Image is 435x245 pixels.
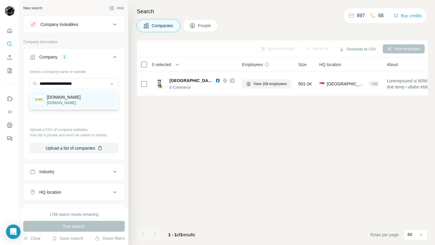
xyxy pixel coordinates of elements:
div: Company [39,54,57,60]
button: Clear [23,235,40,241]
p: [DOMAIN_NAME] [47,100,81,106]
p: 897 [357,12,365,19]
span: 0 selected [152,62,171,68]
button: My lists [5,65,14,76]
button: Quick start [5,25,14,36]
div: + 10 [369,81,379,87]
button: Use Surfe on LinkedIn [5,93,14,104]
p: Your list is private and won't be saved or shared. [30,132,118,138]
button: Upload a list of companies [30,143,118,154]
span: View 168 employees [253,81,287,87]
div: 1788 search results remaining [50,212,98,217]
span: Companies [152,23,174,29]
p: Upload a CSV of company websites. [30,127,118,132]
span: results [168,232,195,237]
img: LinkedIn logo [215,78,220,83]
button: View 168 employees [242,79,291,88]
div: Open Intercom Messenger [6,224,21,239]
div: Company lookalikes [40,21,78,27]
p: 60 [408,231,412,237]
button: Hide [105,4,128,13]
img: globalswitch.sg [35,96,43,104]
span: About [387,62,398,68]
button: Share filters [95,235,125,241]
button: Buy credits [394,11,422,20]
button: Enrich CSV [5,52,14,63]
button: Search [5,39,14,49]
button: Download as CSV [335,45,380,54]
span: 1 [180,232,183,237]
h4: Search [137,7,428,16]
p: 68 [378,12,384,19]
button: Company lookalikes [24,17,124,32]
div: HQ location [39,189,61,195]
button: Save search [52,235,83,241]
div: 1 [61,54,68,60]
span: [GEOGRAPHIC_DATA] [169,78,212,84]
span: of [177,232,180,237]
span: Size [298,62,307,68]
span: HQ location [319,62,341,68]
button: Company1 [24,50,124,67]
div: New search [23,5,42,11]
span: 501-1K [298,81,312,87]
img: Avatar [5,6,14,16]
p: Company information [23,39,125,45]
span: [GEOGRAPHIC_DATA], Central [327,81,366,87]
div: Select a company name or website [30,67,118,75]
p: [DOMAIN_NAME] [47,94,81,100]
span: 1 - 1 [168,232,177,237]
span: Rows per page [370,232,399,238]
img: Logo of Gain City [155,79,165,89]
span: Employees [242,62,263,68]
div: E-Commerce [169,85,235,90]
span: People [198,23,212,29]
button: HQ location [24,185,124,199]
button: Industry [24,164,124,179]
div: Industry [39,169,54,175]
span: 🇸🇬 [319,81,324,87]
button: Use Surfe API [5,107,14,117]
button: Dashboard [5,120,14,131]
button: Feedback [5,133,14,144]
button: Annual revenue ($) [24,205,124,220]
